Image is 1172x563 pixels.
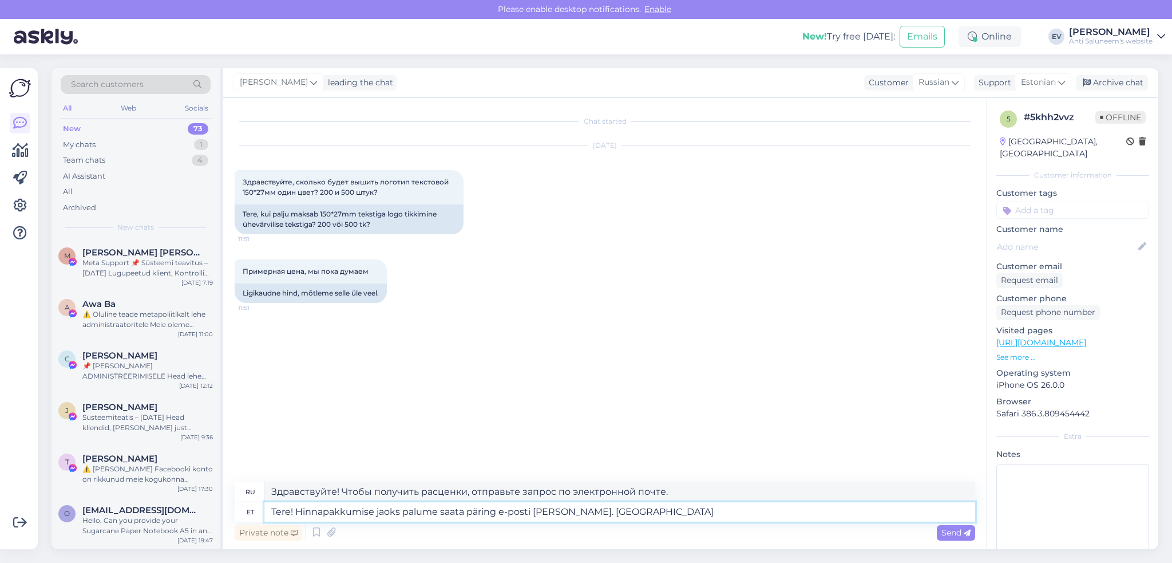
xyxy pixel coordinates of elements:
[900,26,945,48] button: Emails
[996,223,1149,235] p: Customer name
[243,267,369,275] span: Примерная цена, мы пока думаем
[864,77,909,89] div: Customer
[235,525,302,541] div: Private note
[63,155,105,166] div: Team chats
[996,305,1100,320] div: Request phone number
[264,502,975,522] textarea: Tere! Hinnapakkumise jaoks palume saata päring e-posti [PERSON_NAME]. [GEOGRAPHIC_DATA]
[235,204,464,234] div: Tere, kui palju maksab 150*27mm tekstiga logo tikkimine ühevärvilise tekstiga? 200 või 500 tk?
[996,325,1149,337] p: Visited pages
[802,30,895,44] div: Try free [DATE]:
[63,139,96,151] div: My chats
[996,187,1149,199] p: Customer tags
[996,273,1063,288] div: Request email
[264,482,975,502] textarea: Здравствуйте! Чтобы получить расценки, отправьте запрос по электронной почте.
[941,527,971,538] span: Send
[974,77,1011,89] div: Support
[996,396,1149,408] p: Browser
[1076,75,1148,90] div: Archive chat
[238,235,281,243] span: 11:51
[996,293,1149,305] p: Customer phone
[188,123,208,135] div: 73
[63,123,81,135] div: New
[996,202,1149,219] input: Add a tag
[82,299,116,309] span: Awa Ba
[235,116,975,127] div: Chat started
[1069,37,1153,46] div: Anti Saluneem's website
[192,155,208,166] div: 4
[996,431,1149,442] div: Extra
[247,502,254,522] div: et
[71,78,144,90] span: Search customers
[82,464,213,485] div: ⚠️ [PERSON_NAME] Facebooki konto on rikkunud meie kogukonna standardeid. Meie süsteem on saanud p...
[179,381,213,390] div: [DATE] 12:12
[1069,27,1165,46] a: [PERSON_NAME]Anti Saluneem's website
[65,355,70,363] span: C
[65,406,69,415] span: J
[240,76,308,89] span: [PERSON_NAME]
[641,4,675,14] span: Enable
[323,77,393,89] div: leading the chat
[1000,136,1126,160] div: [GEOGRAPHIC_DATA], [GEOGRAPHIC_DATA]
[243,178,450,196] span: Здравствуйте, сколько будет вышить логотип текстовой 150*27мм один цвет? 200 и 500 штук?
[1069,27,1153,37] div: [PERSON_NAME]
[1021,76,1056,89] span: Estonian
[82,515,213,536] div: Hello, Can you provide your Sugarcane Paper Notebook A5 in an unlined (blank) version? The produc...
[996,448,1149,460] p: Notes
[235,284,387,303] div: Ligikaudne hind, mõtleme selle üle veel.
[118,101,138,116] div: Web
[996,408,1149,420] p: Safari 386.3.809454442
[61,101,74,116] div: All
[802,31,827,42] b: New!
[117,222,154,233] span: New chats
[918,76,949,89] span: Russian
[996,261,1149,273] p: Customer email
[63,171,105,182] div: AI Assistant
[82,361,213,381] div: 📌 [PERSON_NAME] ADMINISTREERIMISELE Head lehe administraatorid Regulaarse ülevaatuse ja hindamise...
[996,379,1149,391] p: iPhone OS 26.0.0
[194,139,208,151] div: 1
[177,536,213,545] div: [DATE] 19:47
[1048,29,1064,45] div: EV
[82,309,213,330] div: ⚠️ Oluline teade metapoliitikalt lehe administraatoritele Meie oleme metapoliitika tugimeeskond. ...
[1095,111,1146,124] span: Offline
[996,170,1149,180] div: Customer information
[180,433,213,442] div: [DATE] 9:36
[178,330,213,338] div: [DATE] 11:00
[238,304,281,312] span: 11:51
[1024,111,1095,124] div: # 5khh2vvz
[82,412,213,433] div: Susteemiteatis – [DATE] Head kliendid, [PERSON_NAME] just tagasisidet teie lehe sisu kohta. Paras...
[64,251,70,260] span: M
[63,186,73,198] div: All
[82,505,201,515] span: otopix@gmail.com
[183,101,211,116] div: Socials
[996,367,1149,379] p: Operating system
[996,337,1086,348] a: [URL][DOMAIN_NAME]
[9,77,31,99] img: Askly Logo
[65,458,69,466] span: T
[181,278,213,287] div: [DATE] 7:19
[959,26,1021,47] div: Online
[63,202,96,214] div: Archived
[997,241,1136,253] input: Add name
[246,482,255,502] div: ru
[82,258,213,278] div: Meta Support 📌 Süsteemi teavitus – [DATE] Lugupeetud klient, Kontrolli käigus tuvastasime, et tei...
[82,402,157,412] span: Jordi Priego Reies
[65,303,70,312] span: A
[64,509,70,518] span: o
[996,352,1149,363] p: See more ...
[1007,115,1011,123] span: 5
[82,351,157,361] span: Carmen Palacios
[82,247,201,258] span: Margot Carvajal Villavisencio
[82,454,157,464] span: Tom Haja
[235,140,975,151] div: [DATE]
[177,485,213,493] div: [DATE] 17:30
